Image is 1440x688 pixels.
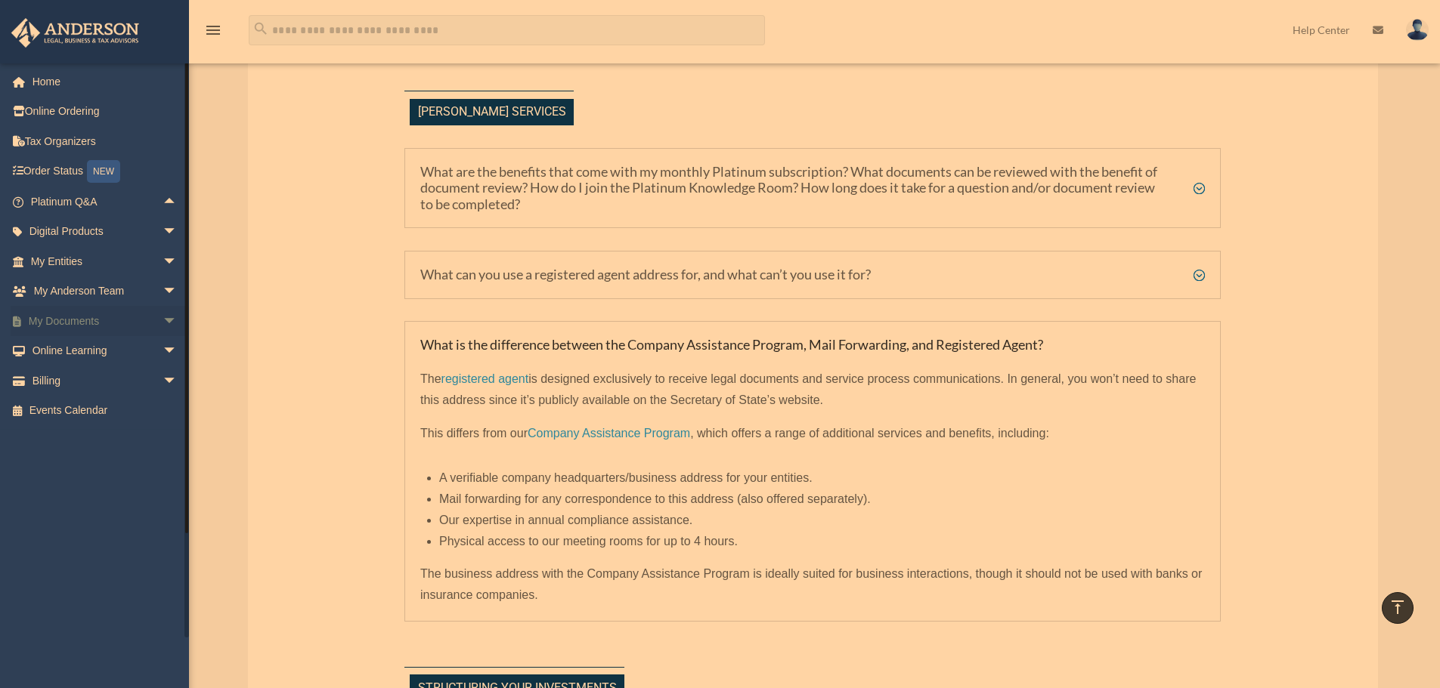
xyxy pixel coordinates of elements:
span: The business address with the Company Assistance Program is ideally suited for business interacti... [420,567,1202,601]
i: menu [204,21,222,39]
a: Platinum Q&Aarrow_drop_up [11,187,200,217]
h5: What are the benefits that come with my monthly Platinum subscription? What documents can be revi... [420,164,1205,213]
span: arrow_drop_up [163,187,193,218]
span: arrow_drop_down [163,246,193,277]
div: NEW [87,160,120,183]
span: Physical access to our meeting rooms for up to 4 hours. [439,535,738,548]
a: Online Ordering [11,97,200,127]
span: Company Assistance Program [528,427,690,440]
a: Tax Organizers [11,126,200,156]
a: vertical_align_top [1382,592,1414,624]
span: arrow_drop_down [163,276,193,307]
span: arrow_drop_down [163,217,193,248]
span: is designed exclusively to receive legal documents and service process communications. In general... [420,372,1196,406]
h5: What can you use a registered agent address for, and what can’t you use it for? [420,267,1205,283]
a: My Entitiesarrow_drop_down [11,246,200,276]
span: The [420,372,441,385]
a: Events Calendar [11,396,200,426]
a: Digital Productsarrow_drop_down [11,217,200,247]
img: Anderson Advisors Platinum Portal [7,18,144,48]
span: Our expertise in annual compliance assistance. [439,514,692,526]
span: arrow_drop_down [163,306,193,337]
a: My Anderson Teamarrow_drop_down [11,276,200,307]
i: vertical_align_top [1389,598,1407,616]
a: My Documentsarrow_drop_down [11,306,200,336]
a: Online Learningarrow_drop_down [11,336,200,366]
a: registered agent [441,372,529,393]
a: Billingarrow_drop_down [11,366,200,396]
span: Mail forwarding for any correspondence to this address (also offered separately). [439,492,871,505]
a: menu [204,26,222,39]
span: This differs from our [420,427,528,440]
span: [PERSON_NAME] Services [410,99,574,125]
a: Home [11,66,200,97]
a: Order StatusNEW [11,156,200,187]
span: arrow_drop_down [163,366,193,396]
span: A verifiable company headquarters/business address for your entities. [439,471,813,484]
span: , which offers a range of additional services and benefits, including: [690,427,1049,440]
span: registered agent [441,372,529,385]
i: search [252,20,269,37]
span: arrow_drop_down [163,336,193,367]
a: Company Assistance Program [528,427,690,447]
h5: What is the difference between the Company Assistance Program, Mail Forwarding, and Registered Ag... [420,337,1205,353]
img: User Pic [1406,19,1429,41]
